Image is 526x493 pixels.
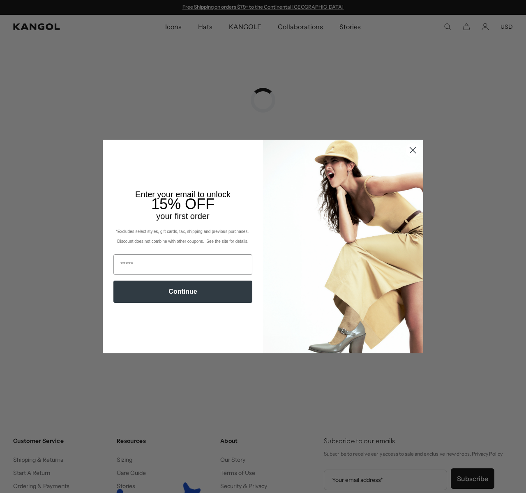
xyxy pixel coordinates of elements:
img: 93be19ad-e773-4382-80b9-c9d740c9197f.jpeg [263,140,423,353]
input: Email [113,254,252,275]
span: your first order [156,212,209,221]
span: *Excludes select styles, gift cards, tax, shipping and previous purchases. Discount does not comb... [116,229,250,244]
span: Enter your email to unlock [135,190,231,199]
button: Close dialog [406,143,420,157]
span: 15% OFF [151,196,215,212]
button: Continue [113,281,252,303]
